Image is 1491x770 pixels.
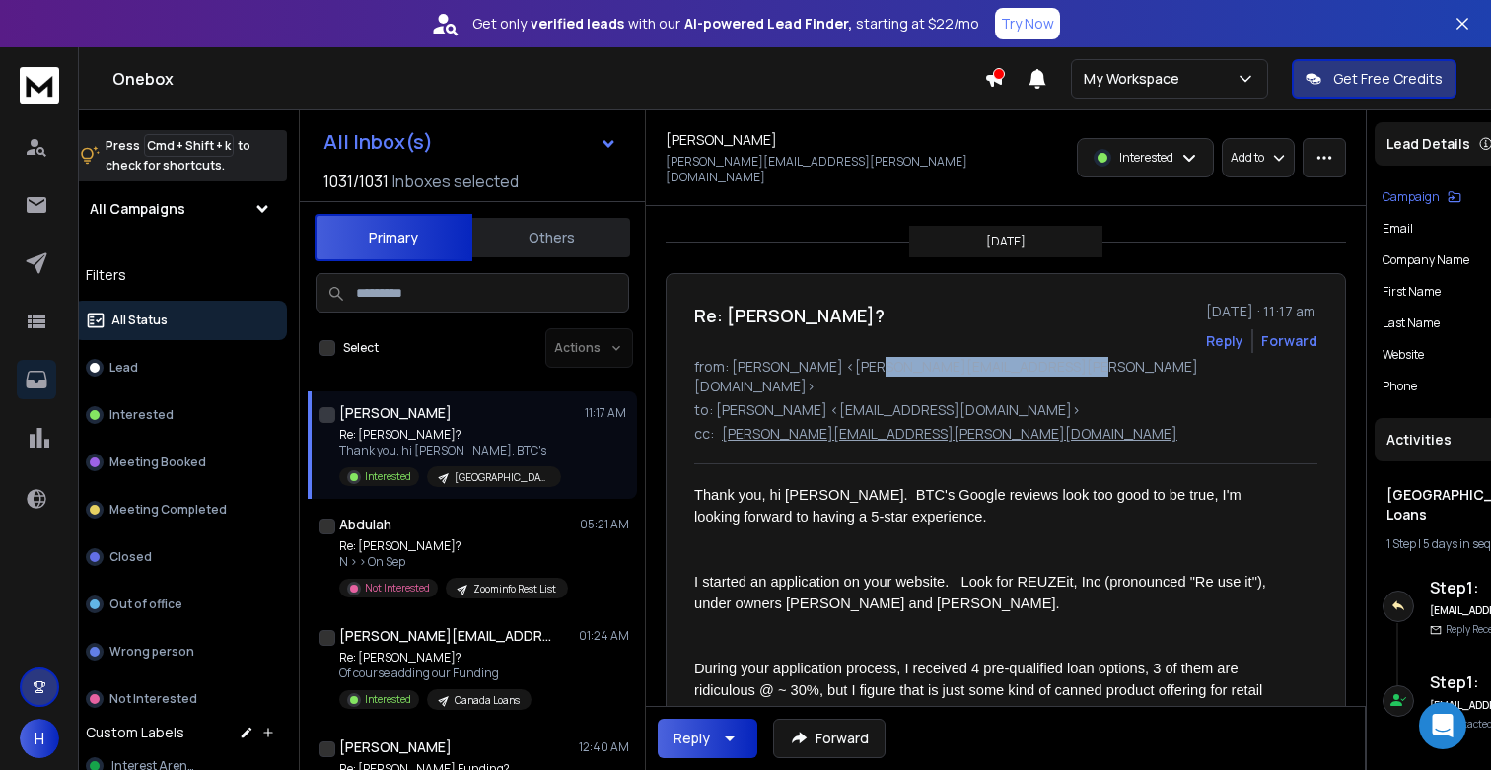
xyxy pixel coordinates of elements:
[1419,702,1466,749] div: Open Intercom Messenger
[455,470,549,485] p: [GEOGRAPHIC_DATA] + US Loans
[722,424,1177,444] p: [PERSON_NAME][EMAIL_ADDRESS][PERSON_NAME][DOMAIN_NAME]
[109,502,227,518] p: Meeting Completed
[1383,315,1440,331] p: Last Name
[1386,535,1416,552] span: 1 Step
[339,403,452,423] h1: [PERSON_NAME]
[1206,331,1243,351] button: Reply
[694,357,1317,396] p: from: [PERSON_NAME] <[PERSON_NAME][EMAIL_ADDRESS][PERSON_NAME][DOMAIN_NAME]>
[111,313,168,328] p: All Status
[580,517,629,532] p: 05:21 AM
[1261,331,1317,351] div: Forward
[109,360,138,376] p: Lead
[365,469,411,484] p: Interested
[20,719,59,758] button: H
[20,67,59,104] img: logo
[112,67,984,91] h1: Onebox
[339,538,568,554] p: Re: [PERSON_NAME]?
[339,665,532,681] p: Of course adding our Funding
[1383,347,1424,363] p: website
[74,395,287,435] button: Interested
[339,443,561,458] p: Thank you, hi [PERSON_NAME]. BTC's
[339,737,452,757] h1: [PERSON_NAME]
[74,443,287,482] button: Meeting Booked
[109,455,206,470] p: Meeting Booked
[109,644,194,660] p: Wrong person
[323,132,433,152] h1: All Inbox(s)
[109,691,197,707] p: Not Interested
[473,582,556,596] p: Zoominfo Rest List
[1383,379,1417,394] p: Phone
[995,8,1060,39] button: Try Now
[666,130,777,150] h1: [PERSON_NAME]
[472,14,979,34] p: Get only with our starting at $22/mo
[90,199,185,219] h1: All Campaigns
[1292,59,1456,99] button: Get Free Credits
[666,154,1000,185] p: [PERSON_NAME][EMAIL_ADDRESS][PERSON_NAME][DOMAIN_NAME]
[1231,150,1264,166] p: Add to
[1383,189,1440,205] p: Campaign
[579,628,629,644] p: 01:24 AM
[339,554,568,570] p: N > > On Sep
[1119,150,1173,166] p: Interested
[684,14,852,34] strong: AI-powered Lead Finder,
[392,170,519,193] h3: Inboxes selected
[1333,69,1443,89] p: Get Free Credits
[531,14,624,34] strong: verified leads
[585,405,629,421] p: 11:17 AM
[1084,69,1187,89] p: My Workspace
[74,537,287,577] button: Closed
[365,692,411,707] p: Interested
[1383,252,1469,268] p: Company Name
[339,515,391,534] h1: Abdulah
[74,189,287,229] button: All Campaigns
[694,424,714,444] p: cc:
[694,302,885,329] h1: Re: [PERSON_NAME]?
[1383,284,1441,300] p: First Name
[74,348,287,387] button: Lead
[674,729,710,748] div: Reply
[1383,221,1413,237] p: Email
[315,214,472,261] button: Primary
[339,650,532,665] p: Re: [PERSON_NAME]?
[579,739,629,755] p: 12:40 AM
[74,679,287,719] button: Not Interested
[74,301,287,340] button: All Status
[74,632,287,671] button: Wrong person
[74,585,287,624] button: Out of office
[773,719,886,758] button: Forward
[109,549,152,565] p: Closed
[1386,134,1470,154] p: Lead Details
[339,626,556,646] h1: [PERSON_NAME][EMAIL_ADDRESS][DOMAIN_NAME] +1
[144,134,234,157] span: Cmd + Shift + k
[343,340,379,356] label: Select
[308,122,633,162] button: All Inbox(s)
[455,693,520,708] p: Canada Loans
[74,490,287,529] button: Meeting Completed
[323,170,389,193] span: 1031 / 1031
[86,723,184,742] h3: Custom Labels
[106,136,250,175] p: Press to check for shortcuts.
[74,261,287,289] h3: Filters
[365,581,430,595] p: Not Interested
[658,719,757,758] button: Reply
[986,234,1026,249] p: [DATE]
[339,427,561,443] p: Re: [PERSON_NAME]?
[109,596,182,612] p: Out of office
[109,407,174,423] p: Interested
[1206,302,1317,321] p: [DATE] : 11:17 am
[694,400,1317,420] p: to: [PERSON_NAME] <[EMAIL_ADDRESS][DOMAIN_NAME]>
[472,216,630,259] button: Others
[1001,14,1054,34] p: Try Now
[1383,189,1461,205] button: Campaign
